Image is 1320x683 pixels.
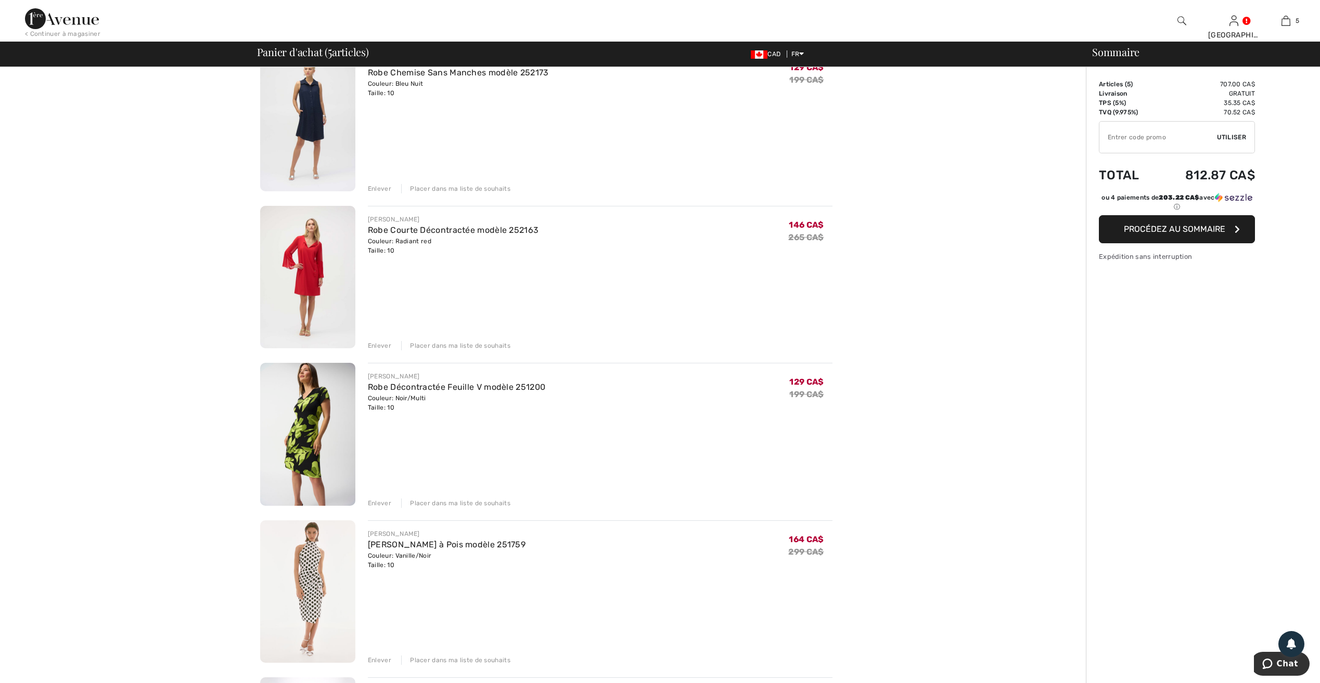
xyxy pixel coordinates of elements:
td: TPS (5%) [1099,98,1156,108]
td: Livraison [1099,89,1156,98]
s: 199 CA$ [789,389,824,399]
td: 707.00 CA$ [1156,80,1255,89]
img: Mon panier [1281,15,1290,27]
td: 35.35 CA$ [1156,98,1255,108]
td: 812.87 CA$ [1156,157,1255,193]
div: ou 4 paiements de avec [1099,193,1255,212]
img: 1ère Avenue [25,8,99,29]
input: Code promo [1099,122,1217,153]
div: Placer dans ma liste de souhaits [401,184,510,193]
img: Robe Décontractée Feuille V modèle 251200 [260,363,355,506]
span: Procédez au sommaire [1124,224,1225,234]
td: 70.52 CA$ [1156,108,1255,117]
img: Robe Courte Décontractée modèle 252163 [260,206,355,349]
div: Placer dans ma liste de souhaits [401,498,510,508]
img: recherche [1177,15,1186,27]
div: Couleur: Radiant red Taille: 10 [368,237,539,255]
span: 5 [1127,81,1131,88]
div: Enlever [368,498,391,508]
div: Enlever [368,184,391,193]
div: Placer dans ma liste de souhaits [401,655,510,665]
span: 5 [1296,16,1299,25]
a: Robe Courte Décontractée modèle 252163 [368,225,539,235]
img: Robe Portefeuille à Pois modèle 251759 [260,520,355,663]
iframe: Ouvre un widget dans lequel vous pouvez chatter avec l’un de nos agents [1254,652,1310,678]
td: TVQ (9.975%) [1099,108,1156,117]
span: 203.22 CA$ [1159,194,1199,201]
img: Canadian Dollar [751,50,767,59]
span: 129 CA$ [789,377,824,387]
td: Gratuit [1156,89,1255,98]
div: Couleur: Vanille/Noir Taille: 10 [368,551,526,570]
div: Enlever [368,655,391,665]
s: 299 CA$ [788,547,824,557]
div: Expédition sans interruption [1099,252,1255,261]
span: Utiliser [1217,133,1246,142]
span: 5 [328,44,332,58]
td: Articles ( ) [1099,80,1156,89]
img: Mes infos [1229,15,1238,27]
span: Panier d'achat ( articles) [257,47,369,57]
a: 5 [1260,15,1311,27]
div: Couleur: Noir/Multi Taille: 10 [368,393,545,412]
span: FR [791,50,804,58]
button: Procédez au sommaire [1099,215,1255,243]
span: 164 CA$ [789,534,824,544]
div: [PERSON_NAME] [368,372,545,381]
a: [PERSON_NAME] à Pois modèle 251759 [368,540,526,549]
img: Sezzle [1215,193,1252,202]
a: Se connecter [1229,16,1238,25]
div: < Continuer à magasiner [25,29,100,38]
a: Robe Chemise Sans Manches modèle 252173 [368,68,549,77]
div: Enlever [368,341,391,350]
div: [PERSON_NAME] [368,529,526,538]
td: Total [1099,157,1156,193]
div: [PERSON_NAME] [368,215,539,224]
span: 129 CA$ [789,62,824,72]
a: Robe Décontractée Feuille V modèle 251200 [368,382,545,392]
span: CAD [751,50,785,58]
div: Couleur: Bleu Nuit Taille: 10 [368,79,549,98]
s: 199 CA$ [789,75,824,85]
span: 146 CA$ [789,220,824,230]
s: 265 CA$ [788,232,824,242]
img: Robe Chemise Sans Manches modèle 252173 [260,48,355,191]
div: Placer dans ma liste de souhaits [401,341,510,350]
div: Sommaire [1080,47,1314,57]
div: ou 4 paiements de203.22 CA$avecSezzle Cliquez pour en savoir plus sur Sezzle [1099,193,1255,215]
div: [GEOGRAPHIC_DATA] [1208,30,1259,41]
